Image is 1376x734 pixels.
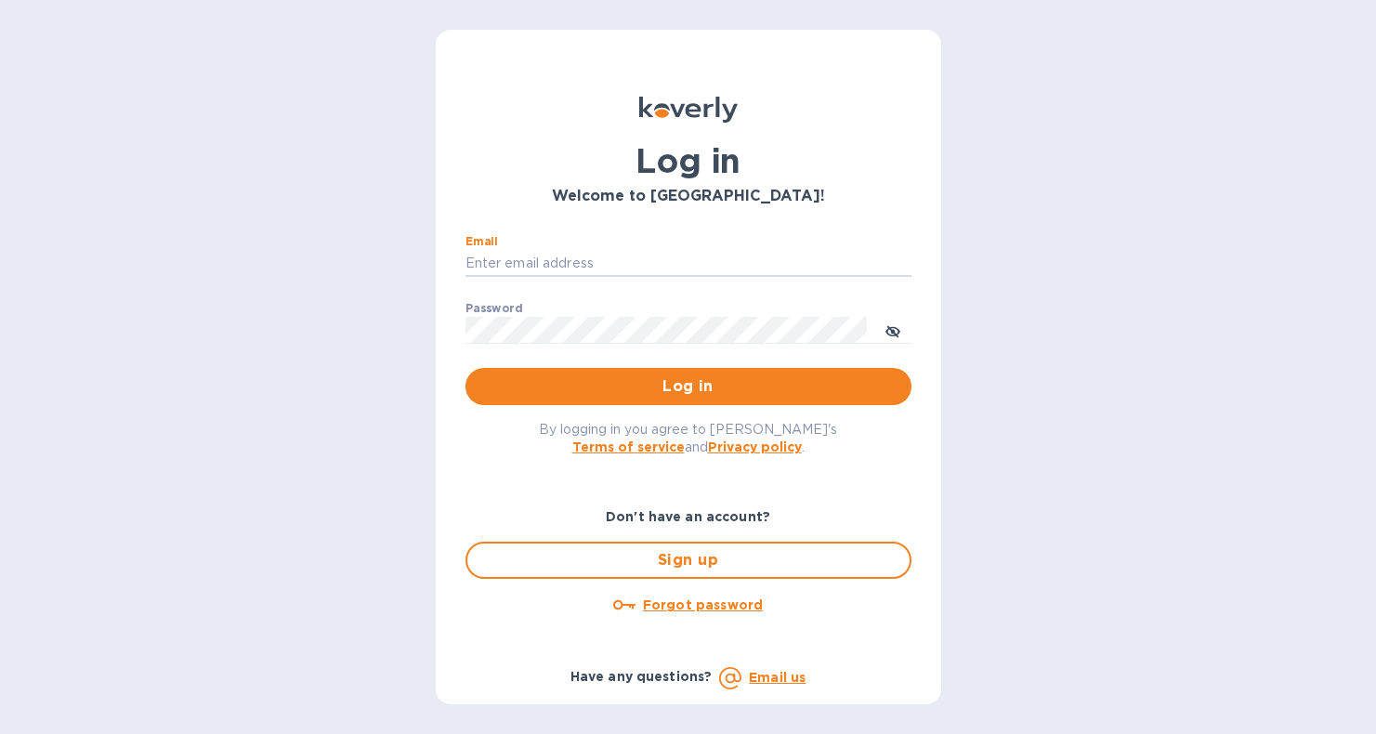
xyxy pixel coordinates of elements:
[465,236,498,247] label: Email
[465,250,911,278] input: Enter email address
[539,422,837,454] span: By logging in you agree to [PERSON_NAME]'s and .
[465,542,911,579] button: Sign up
[570,669,713,684] b: Have any questions?
[465,141,911,180] h1: Log in
[572,439,685,454] a: Terms of service
[465,188,911,205] h3: Welcome to [GEOGRAPHIC_DATA]!
[606,509,770,524] b: Don't have an account?
[639,97,738,123] img: Koverly
[749,670,806,685] a: Email us
[708,439,802,454] a: Privacy policy
[643,597,763,612] u: Forgot password
[465,303,522,314] label: Password
[465,368,911,405] button: Log in
[480,375,897,398] span: Log in
[874,311,911,348] button: toggle password visibility
[482,549,895,571] span: Sign up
